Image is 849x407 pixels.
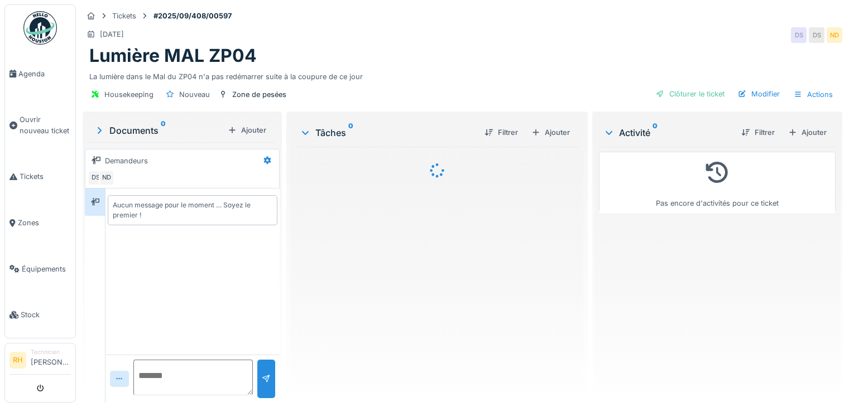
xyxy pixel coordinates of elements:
[179,89,210,100] div: Nouveau
[9,348,71,375] a: RH Technicien[PERSON_NAME]
[94,124,223,137] div: Documents
[31,348,71,372] li: [PERSON_NAME]
[105,156,148,166] div: Demandeurs
[603,126,732,139] div: Activité
[89,45,257,66] h1: Lumière MAL ZP04
[161,124,166,137] sup: 0
[5,246,75,292] a: Équipements
[733,86,784,101] div: Modifier
[223,123,271,138] div: Ajouter
[18,217,71,228] span: Zones
[21,309,71,320] span: Stock
[606,157,828,209] div: Pas encore d'activités pour ce ticket
[112,11,136,21] div: Tickets
[100,29,124,40] div: [DATE]
[104,89,154,100] div: Housekeeping
[99,170,114,186] div: ND
[789,86,838,103] div: Actions
[651,86,729,101] div: Clôturer le ticket
[527,125,574,140] div: Ajouter
[5,200,75,246] a: Zones
[23,11,57,45] img: Badge_color-CXgf-gQk.svg
[20,171,71,182] span: Tickets
[300,126,476,139] div: Tâches
[737,125,779,140] div: Filtrer
[827,27,842,43] div: ND
[22,264,71,274] span: Équipements
[88,170,103,186] div: DS
[89,67,836,82] div: La lumière dans le Mal du ZP04 n'a pas redémarrer suite à la coupure de ce jour
[31,348,71,356] div: Technicien
[113,200,272,220] div: Aucun message pour le moment … Soyez le premier !
[149,11,236,21] strong: #2025/09/408/00597
[5,97,75,154] a: Ouvrir nouveau ticket
[653,126,658,139] sup: 0
[809,27,824,43] div: DS
[18,69,71,79] span: Agenda
[5,154,75,200] a: Tickets
[9,352,26,369] li: RH
[480,125,522,140] div: Filtrer
[232,89,286,100] div: Zone de pesées
[5,51,75,97] a: Agenda
[791,27,807,43] div: DS
[20,114,71,135] span: Ouvrir nouveau ticket
[5,292,75,338] a: Stock
[784,125,831,140] div: Ajouter
[348,126,353,139] sup: 0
